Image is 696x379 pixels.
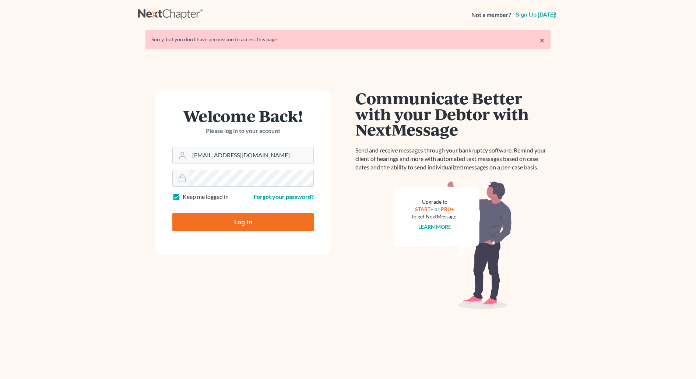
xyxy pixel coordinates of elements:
[172,108,314,124] h1: Welcome Back!
[539,36,545,45] a: ×
[172,127,314,135] p: Please log in to your account
[189,147,313,164] input: Email Address
[412,198,457,206] div: Upgrade to
[254,193,314,200] a: Forgot your password?
[355,146,551,172] p: Send and receive messages through your bankruptcy software. Remind your client of hearings and mo...
[471,11,511,19] strong: Not a member?
[415,206,433,212] a: START+
[172,213,314,231] input: Log In
[514,12,558,18] a: Sign up [DATE]!
[183,193,229,201] label: Keep me logged in
[355,90,551,137] h1: Communicate Better with your Debtor with NextMessage
[418,224,451,230] a: Learn more
[412,213,457,220] div: to get NextMessage.
[441,206,454,212] a: PRO+
[394,180,512,309] img: nextmessage_bg-59042aed3d76b12b5cd301f8e5b87938c9018125f34e5fa2b7a6b67550977c72.svg
[151,36,545,43] div: Sorry, but you don't have permission to access this page
[435,206,440,212] span: or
